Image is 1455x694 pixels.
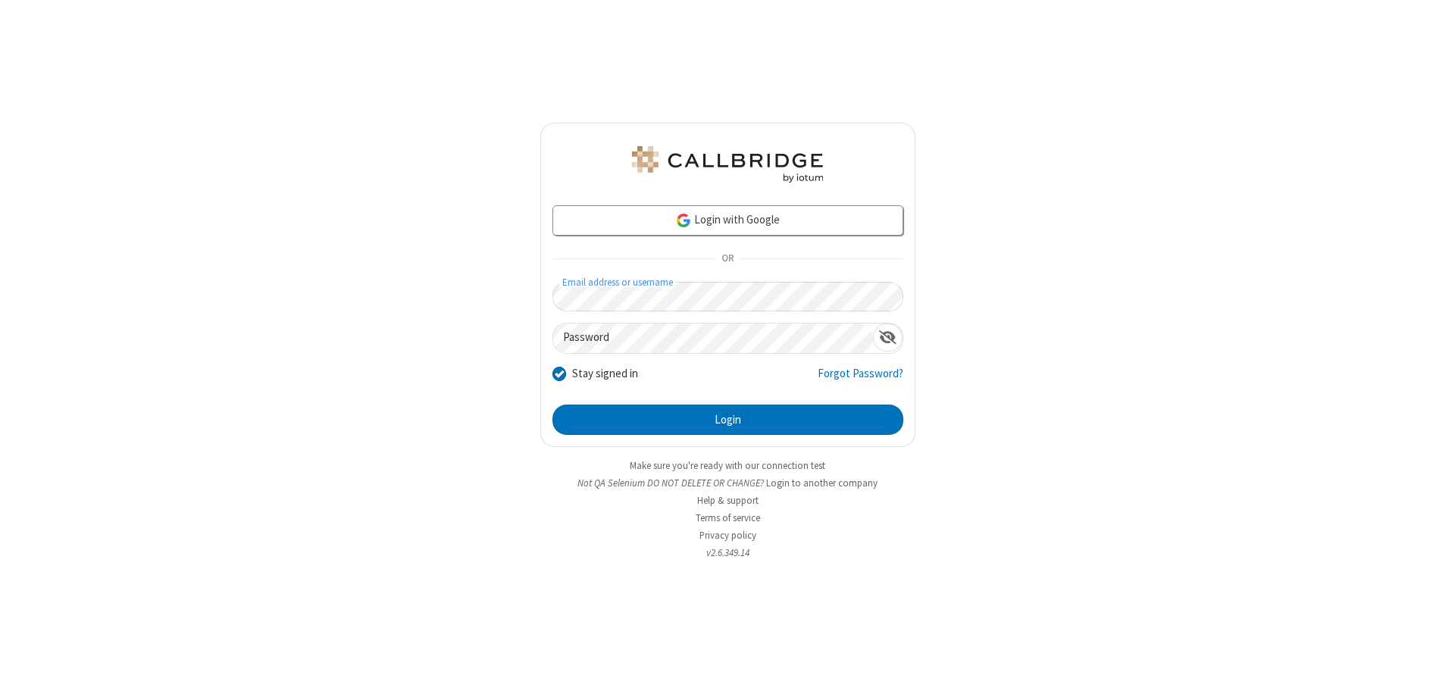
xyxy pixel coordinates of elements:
a: Help & support [697,494,759,507]
li: v2.6.349.14 [540,546,915,560]
span: OR [715,249,740,270]
a: Forgot Password? [818,365,903,394]
input: Password [553,324,873,353]
button: Login [552,405,903,435]
label: Stay signed in [572,365,638,383]
a: Privacy policy [699,529,756,542]
input: Email address or username [552,282,903,311]
a: Make sure you're ready with our connection test [630,459,825,472]
a: Terms of service [696,511,760,524]
button: Login to another company [766,476,878,490]
iframe: Chat [1417,655,1444,683]
a: Login with Google [552,205,903,236]
li: Not QA Selenium DO NOT DELETE OR CHANGE? [540,476,915,490]
img: QA Selenium DO NOT DELETE OR CHANGE [629,146,826,183]
img: google-icon.png [675,212,692,229]
div: Show password [873,324,903,352]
